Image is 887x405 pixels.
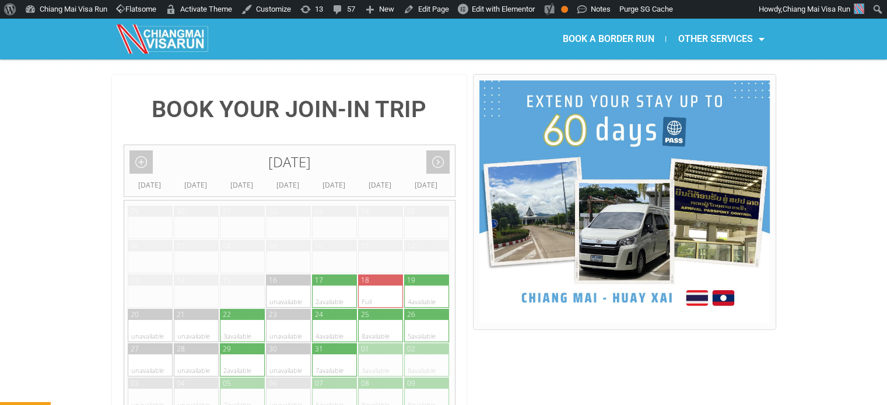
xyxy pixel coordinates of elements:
[177,275,185,285] div: 14
[223,275,231,285] div: 15
[407,206,415,216] div: 05
[124,98,455,121] h4: BOOK YOUR JOIN-IN TRIP
[269,275,277,285] div: 16
[315,309,323,319] div: 24
[177,309,185,319] div: 21
[269,241,277,251] div: 09
[131,344,139,354] div: 27
[219,179,265,191] div: [DATE]
[551,26,665,52] a: BOOK A BORDER RUN
[265,179,311,191] div: [DATE]
[269,378,277,388] div: 06
[311,179,357,191] div: [DATE]
[223,378,231,388] div: 05
[403,179,449,191] div: [DATE]
[131,309,139,319] div: 20
[361,275,369,285] div: 18
[269,344,277,354] div: 30
[561,6,568,13] div: OK
[177,344,185,354] div: 28
[361,206,369,216] div: 04
[361,344,369,354] div: 01
[407,309,415,319] div: 26
[269,206,277,216] div: 02
[127,179,173,191] div: [DATE]
[124,145,455,179] div: [DATE]
[407,344,415,354] div: 02
[177,241,185,251] div: 07
[407,241,415,251] div: 12
[315,378,323,388] div: 07
[173,179,219,191] div: [DATE]
[666,26,776,52] a: OTHER SERVICES
[131,206,139,216] div: 29
[177,378,185,388] div: 04
[315,275,323,285] div: 17
[223,344,231,354] div: 29
[357,179,403,191] div: [DATE]
[361,378,369,388] div: 08
[407,275,415,285] div: 19
[315,206,323,216] div: 03
[361,309,369,319] div: 25
[223,309,231,319] div: 22
[131,275,139,285] div: 13
[131,241,139,251] div: 06
[223,241,231,251] div: 08
[315,241,323,251] div: 10
[443,26,776,52] nav: Menu
[131,378,139,388] div: 03
[269,309,277,319] div: 23
[177,206,185,216] div: 30
[223,206,231,216] div: 01
[783,5,850,13] span: Chiang Mai Visa Run
[472,5,535,13] span: Edit with Elementor
[361,241,369,251] div: 11
[315,344,323,354] div: 31
[407,378,415,388] div: 09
